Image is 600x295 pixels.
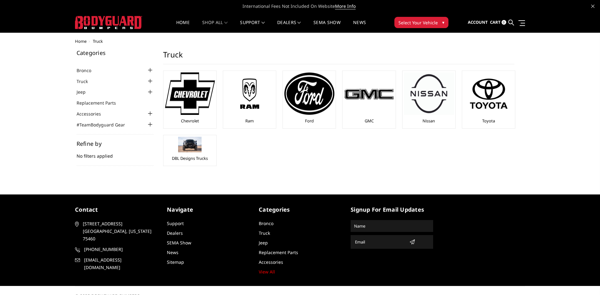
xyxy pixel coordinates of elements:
[398,19,438,26] span: Select Your Vehicle
[468,14,488,31] a: Account
[490,19,501,25] span: Cart
[75,205,157,214] h5: contact
[93,38,103,44] span: Truck
[77,121,133,128] a: #TeamBodyguard Gear
[77,50,154,56] h5: Categories
[259,205,341,214] h5: Categories
[167,249,178,255] a: News
[313,20,341,32] a: SEMA Show
[245,118,254,124] a: Ram
[442,19,444,26] span: ▾
[305,118,314,124] a: Ford
[259,240,268,246] a: Jeep
[335,3,356,9] a: More Info
[77,67,99,74] a: Bronco
[365,118,374,124] a: GMC
[167,205,249,214] h5: Navigate
[83,220,155,243] span: [STREET_ADDRESS] [GEOGRAPHIC_DATA], [US_STATE] 75460
[351,205,433,214] h5: signup for email updates
[167,259,184,265] a: Sitemap
[352,237,407,247] input: Email
[176,20,190,32] a: Home
[75,38,87,44] a: Home
[352,221,432,231] input: Name
[277,20,301,32] a: Dealers
[84,256,157,271] span: [EMAIL_ADDRESS][DOMAIN_NAME]
[77,100,124,106] a: Replacement Parts
[259,220,273,226] a: Bronco
[167,220,184,226] a: Support
[167,240,191,246] a: SEMA Show
[240,20,265,32] a: Support
[84,246,157,253] span: [PHONE_NUMBER]
[77,89,93,95] a: Jeep
[468,19,488,25] span: Account
[77,78,96,85] a: Truck
[167,230,183,236] a: Dealers
[75,16,142,29] img: BODYGUARD BUMPERS
[181,118,199,124] a: Chevrolet
[77,141,154,166] div: No filters applied
[202,20,227,32] a: shop all
[259,269,275,275] a: View All
[259,230,270,236] a: Truck
[502,20,506,25] span: 0
[172,155,208,161] a: DBL Designs Trucks
[422,118,435,124] a: Nissan
[163,50,514,64] h1: Truck
[259,259,283,265] a: Accessories
[75,246,157,253] a: [PHONE_NUMBER]
[259,249,298,255] a: Replacement Parts
[353,20,366,32] a: News
[394,17,448,28] button: Select Your Vehicle
[490,14,506,31] a: Cart 0
[75,256,157,271] a: [EMAIL_ADDRESS][DOMAIN_NAME]
[77,111,109,117] a: Accessories
[77,141,154,146] h5: Refine by
[482,118,495,124] a: Toyota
